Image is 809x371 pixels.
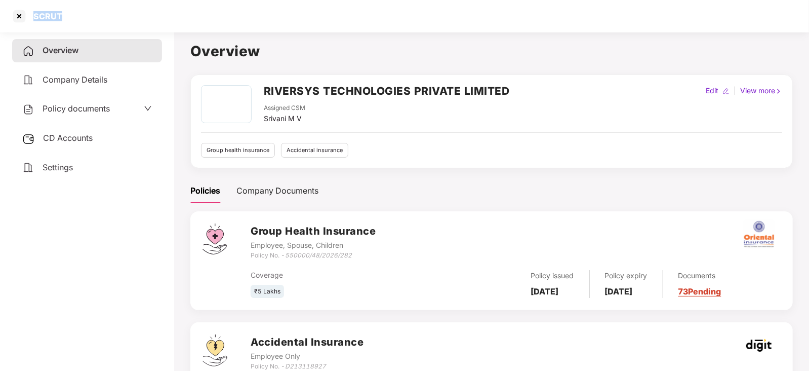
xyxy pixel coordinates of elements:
div: View more [738,85,784,96]
div: Accidental insurance [281,143,348,158]
img: svg+xml;base64,PHN2ZyB4bWxucz0iaHR0cDovL3d3dy53My5vcmcvMjAwMC9zdmciIHdpZHRoPSIyNCIgaGVpZ2h0PSIyNC... [22,45,34,57]
div: Policy issued [531,270,574,281]
div: SCRUT [27,11,62,21]
div: Edit [704,85,720,96]
img: rightIcon [775,88,782,95]
div: Group health insurance [201,143,275,158]
div: Policy expiry [605,270,648,281]
img: godigit.png [746,339,772,352]
div: Company Documents [236,184,318,197]
img: svg+xml;base64,PHN2ZyB4bWxucz0iaHR0cDovL3d3dy53My5vcmcvMjAwMC9zdmciIHdpZHRoPSIyNCIgaGVpZ2h0PSIyNC... [22,74,34,86]
span: Overview [43,45,78,55]
h2: RIVERSYS TECHNOLOGIES PRIVATE LIMITED [264,83,510,99]
i: 550000/48/2026/282 [285,251,352,259]
span: Settings [43,162,73,172]
span: CD Accounts [43,133,93,143]
a: 73 Pending [678,286,721,296]
h3: Accidental Insurance [251,335,363,350]
i: D213118927 [285,362,326,370]
div: Policy No. - [251,251,376,261]
span: Policy documents [43,103,110,114]
img: svg+xml;base64,PHN2ZyB3aWR0aD0iMjUiIGhlaWdodD0iMjQiIHZpZXdCb3g9IjAgMCAyNSAyNCIgZmlsbD0ibm9uZSIgeG... [22,133,35,145]
div: ₹5 Lakhs [251,285,284,299]
span: down [144,104,152,113]
b: [DATE] [605,286,633,296]
img: svg+xml;base64,PHN2ZyB4bWxucz0iaHR0cDovL3d3dy53My5vcmcvMjAwMC9zdmciIHdpZHRoPSIyNCIgaGVpZ2h0PSIyNC... [22,162,34,174]
div: Employee Only [251,351,363,362]
b: [DATE] [531,286,559,296]
div: Assigned CSM [264,103,305,113]
img: svg+xml;base64,PHN2ZyB4bWxucz0iaHR0cDovL3d3dy53My5vcmcvMjAwMC9zdmciIHdpZHRoPSI0OS4zMjEiIGhlaWdodD... [203,335,227,366]
img: editIcon [722,88,730,95]
span: Company Details [43,75,107,85]
div: Policies [190,184,220,197]
div: Documents [678,270,721,281]
div: | [732,85,738,96]
h3: Group Health Insurance [251,224,376,239]
img: svg+xml;base64,PHN2ZyB4bWxucz0iaHR0cDovL3d3dy53My5vcmcvMjAwMC9zdmciIHdpZHRoPSIyNCIgaGVpZ2h0PSIyNC... [22,103,34,116]
div: Coverage [251,270,427,281]
div: Srivani M V [264,113,305,124]
img: svg+xml;base64,PHN2ZyB4bWxucz0iaHR0cDovL3d3dy53My5vcmcvMjAwMC9zdmciIHdpZHRoPSI0Ny43MTQiIGhlaWdodD... [203,224,227,254]
img: oi.png [741,216,777,252]
h1: Overview [190,40,793,62]
div: Employee, Spouse, Children [251,240,376,251]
